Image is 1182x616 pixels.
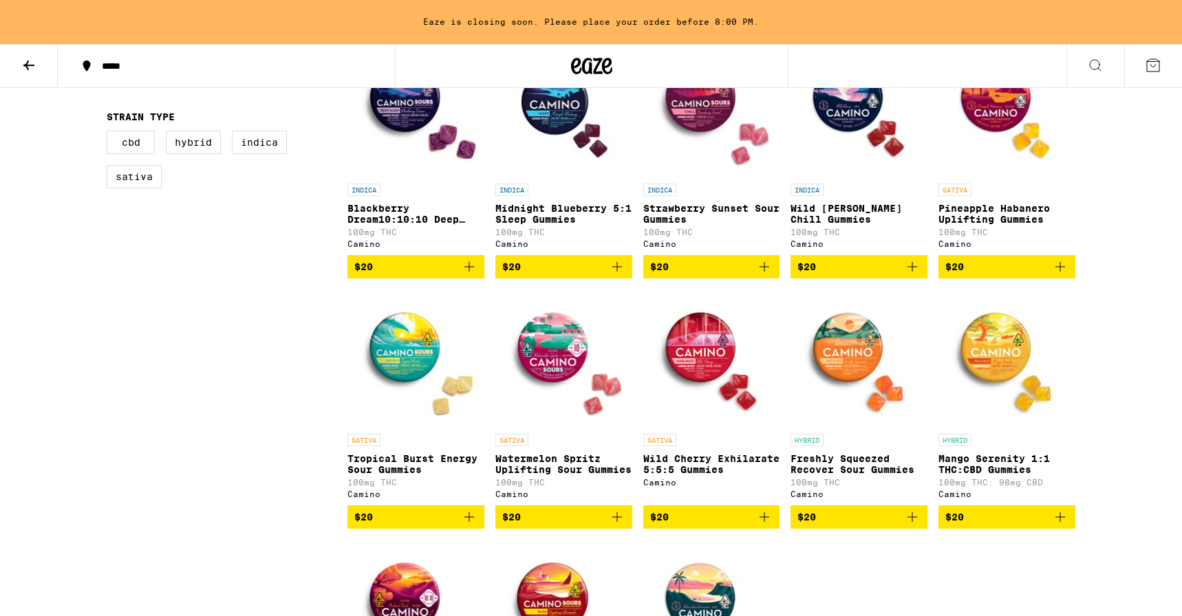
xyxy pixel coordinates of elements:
a: Open page for Tropical Burst Energy Sour Gummies from Camino [347,289,484,505]
p: 100mg THC: 98mg CBD [938,478,1075,487]
p: INDICA [495,184,528,196]
p: 100mg THC [938,228,1075,236]
p: INDICA [347,184,380,196]
img: Camino - Wild Cherry Exhilarate 5:5:5 Gummies [643,289,780,427]
p: SATIVA [347,434,380,446]
div: Camino [495,489,632,498]
img: Camino - Midnight Blueberry 5:1 Sleep Gummies [495,39,632,177]
label: Hybrid [166,131,221,154]
p: 100mg THC [347,478,484,487]
span: $20 [354,261,373,272]
button: Add to bag [347,505,484,529]
p: 100mg THC [791,478,927,487]
button: Add to bag [643,505,780,529]
p: Wild Cherry Exhilarate 5:5:5 Gummies [643,453,780,475]
img: Camino - Freshly Squeezed Recover Sour Gummies [791,289,927,427]
a: Open page for Midnight Blueberry 5:1 Sleep Gummies from Camino [495,39,632,255]
label: Sativa [107,165,162,188]
span: $20 [797,511,816,522]
img: Camino - Blackberry Dream10:10:10 Deep Sleep Gummies [347,39,484,177]
p: INDICA [643,184,676,196]
p: Midnight Blueberry 5:1 Sleep Gummies [495,203,632,225]
div: Camino [938,489,1075,498]
p: INDICA [791,184,824,196]
a: Open page for Strawberry Sunset Sour Gummies from Camino [643,39,780,255]
a: Open page for Wild Cherry Exhilarate 5:5:5 Gummies from Camino [643,289,780,505]
a: Open page for Mango Serenity 1:1 THC:CBD Gummies from Camino [938,289,1075,505]
a: Open page for Pineapple Habanero Uplifting Gummies from Camino [938,39,1075,255]
p: Watermelon Spritz Uplifting Sour Gummies [495,453,632,475]
img: Camino - Strawberry Sunset Sour Gummies [643,39,780,177]
div: Camino [495,239,632,248]
span: $20 [945,261,964,272]
p: SATIVA [643,434,676,446]
span: Hi. Need any help? [8,10,99,21]
div: Camino [643,478,780,487]
button: Add to bag [495,255,632,278]
span: $20 [797,261,816,272]
label: Indica [232,131,287,154]
legend: Strain Type [107,111,175,122]
img: Camino - Mango Serenity 1:1 THC:CBD Gummies [938,289,1075,427]
img: Camino - Tropical Burst Energy Sour Gummies [347,289,484,427]
p: 100mg THC [643,228,780,236]
p: 100mg THC [347,228,484,236]
a: Open page for Blackberry Dream10:10:10 Deep Sleep Gummies from Camino [347,39,484,255]
p: 100mg THC [495,228,632,236]
button: Add to bag [938,255,1075,278]
a: Open page for Wild Berry Chill Gummies from Camino [791,39,927,255]
p: SATIVA [495,434,528,446]
button: Add to bag [791,505,927,529]
button: Add to bag [347,255,484,278]
img: Camino - Wild Berry Chill Gummies [791,39,927,177]
img: Camino - Watermelon Spritz Uplifting Sour Gummies [495,289,632,427]
img: Camino - Pineapple Habanero Uplifting Gummies [938,39,1075,177]
span: $20 [650,261,669,272]
p: Mango Serenity 1:1 THC:CBD Gummies [938,453,1075,475]
span: $20 [945,511,964,522]
div: Camino [347,489,484,498]
button: Add to bag [643,255,780,278]
p: 100mg THC [791,228,927,236]
button: Add to bag [791,255,927,278]
p: Tropical Burst Energy Sour Gummies [347,453,484,475]
button: Add to bag [495,505,632,529]
p: Wild [PERSON_NAME] Chill Gummies [791,203,927,225]
div: Camino [938,239,1075,248]
div: Camino [347,239,484,248]
p: HYBRID [791,434,824,446]
p: HYBRID [938,434,971,446]
p: Strawberry Sunset Sour Gummies [643,203,780,225]
span: $20 [502,511,521,522]
div: Camino [791,239,927,248]
p: Freshly Squeezed Recover Sour Gummies [791,453,927,475]
span: $20 [354,511,373,522]
p: Blackberry Dream10:10:10 Deep Sleep Gummies [347,203,484,225]
p: Pineapple Habanero Uplifting Gummies [938,203,1075,225]
p: 100mg THC [495,478,632,487]
a: Open page for Watermelon Spritz Uplifting Sour Gummies from Camino [495,289,632,505]
div: Camino [791,489,927,498]
p: SATIVA [938,184,971,196]
a: Open page for Freshly Squeezed Recover Sour Gummies from Camino [791,289,927,505]
label: CBD [107,131,155,154]
button: Add to bag [938,505,1075,529]
div: Camino [643,239,780,248]
span: $20 [502,261,521,272]
span: $20 [650,511,669,522]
